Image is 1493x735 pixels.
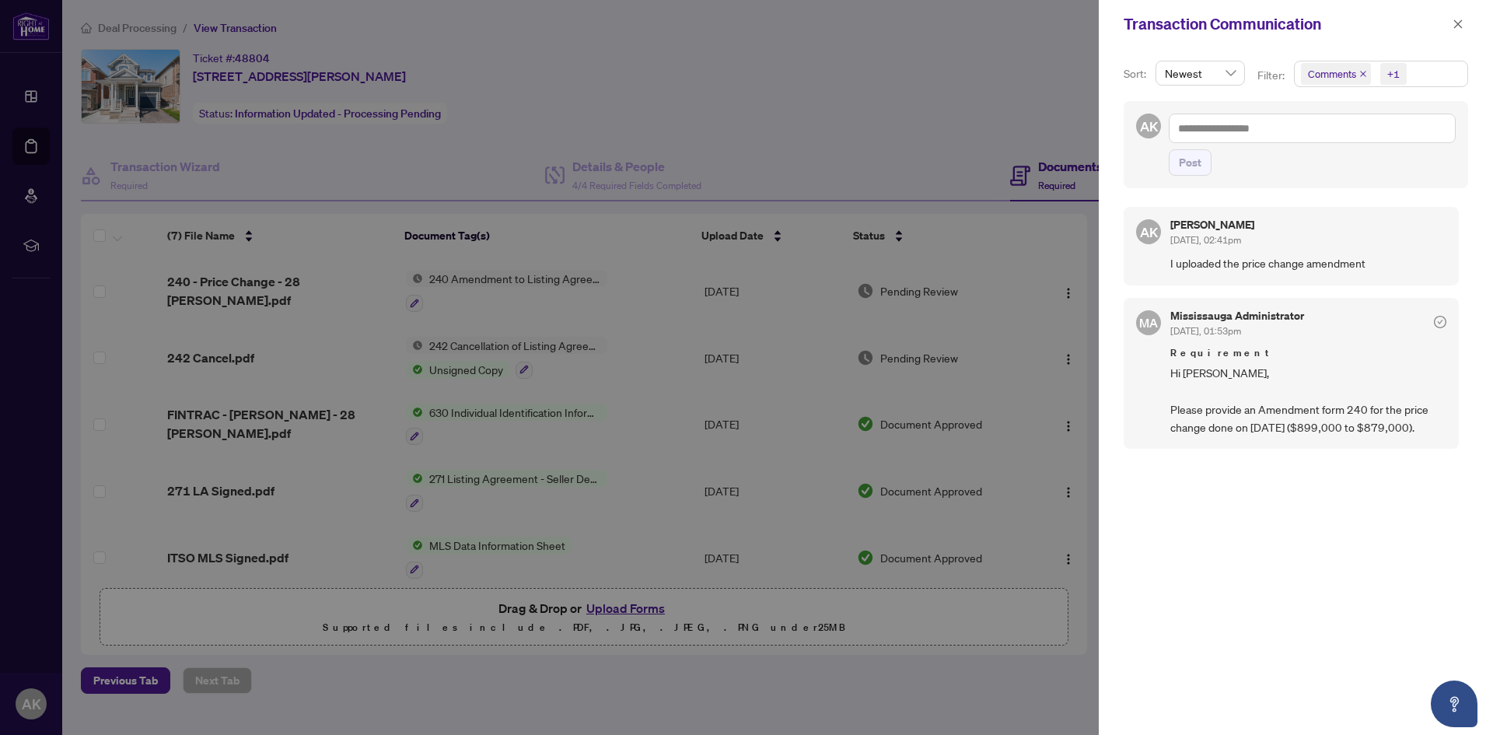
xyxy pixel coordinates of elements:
[1139,222,1158,243] span: AK
[1431,681,1477,727] button: Open asap
[1165,61,1236,85] span: Newest
[1453,19,1463,30] span: close
[1170,254,1446,272] span: I uploaded the price change amendment
[1170,325,1241,337] span: [DATE], 01:53pm
[1434,316,1446,328] span: check-circle
[1170,364,1446,437] span: Hi [PERSON_NAME], Please provide an Amendment form 240 for the price change done on [DATE] ($899,...
[1170,310,1304,321] h5: Mississauga Administrator
[1124,65,1149,82] p: Sort:
[1170,345,1446,361] span: Requirement
[1387,66,1400,82] div: +1
[1139,116,1158,137] span: AK
[1124,12,1448,36] div: Transaction Communication
[1301,63,1371,85] span: Comments
[1170,219,1254,230] h5: [PERSON_NAME]
[1308,66,1356,82] span: Comments
[1170,234,1241,246] span: [DATE], 02:41pm
[1359,70,1367,78] span: close
[1169,149,1212,176] button: Post
[1257,67,1287,84] p: Filter:
[1139,313,1158,332] span: MA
